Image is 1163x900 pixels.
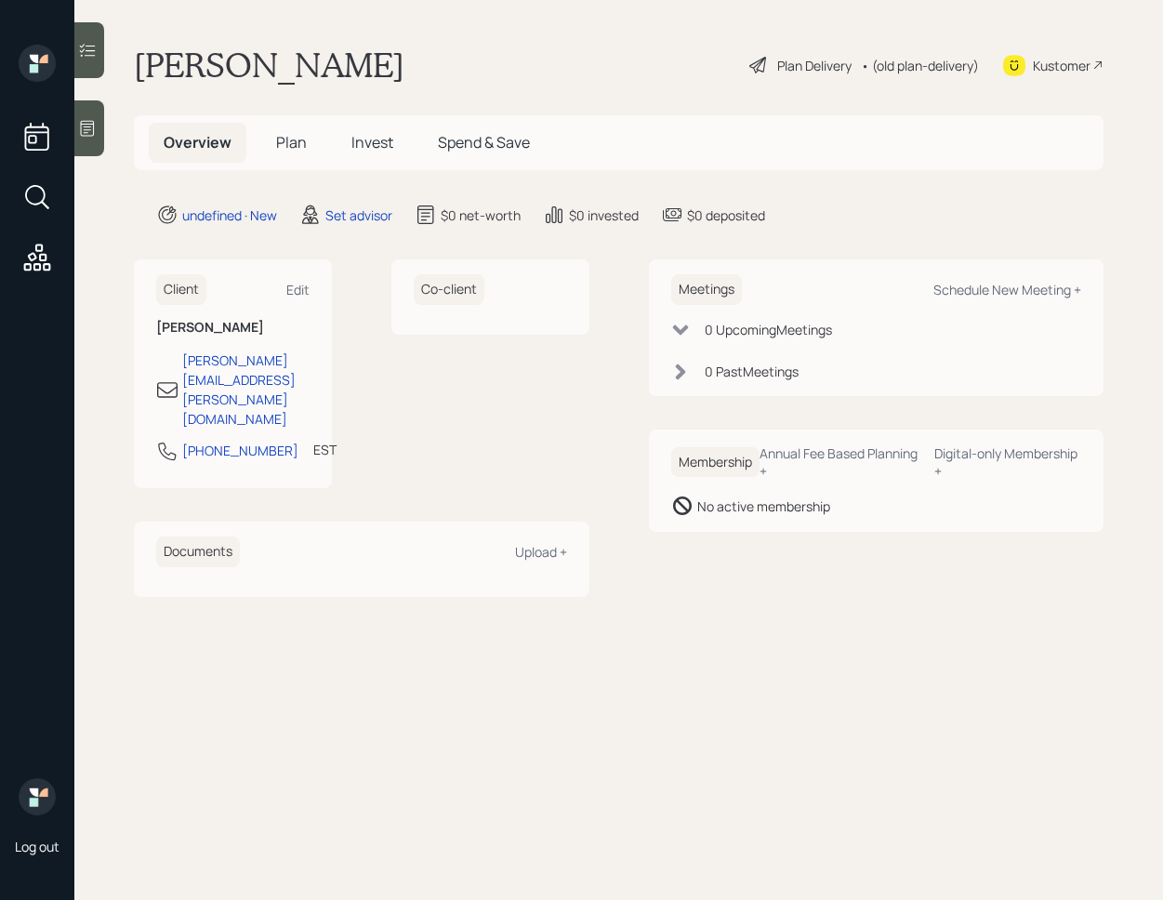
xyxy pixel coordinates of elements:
[182,351,310,429] div: [PERSON_NAME][EMAIL_ADDRESS][PERSON_NAME][DOMAIN_NAME]
[182,205,277,225] div: undefined · New
[697,496,830,516] div: No active membership
[325,205,392,225] div: Set advisor
[569,205,639,225] div: $0 invested
[441,205,521,225] div: $0 net-worth
[671,274,742,305] h6: Meetings
[276,132,307,152] span: Plan
[19,778,56,815] img: retirable_logo.png
[933,281,1081,298] div: Schedule New Meeting +
[687,205,765,225] div: $0 deposited
[313,440,337,459] div: EST
[164,132,231,152] span: Overview
[15,838,59,855] div: Log out
[351,132,393,152] span: Invest
[414,274,484,305] h6: Co-client
[515,543,567,561] div: Upload +
[134,45,404,86] h1: [PERSON_NAME]
[705,320,832,339] div: 0 Upcoming Meeting s
[156,274,206,305] h6: Client
[705,362,799,381] div: 0 Past Meeting s
[671,447,760,478] h6: Membership
[777,56,852,75] div: Plan Delivery
[286,281,310,298] div: Edit
[1033,56,1090,75] div: Kustomer
[934,444,1081,480] div: Digital-only Membership +
[438,132,530,152] span: Spend & Save
[156,320,310,336] h6: [PERSON_NAME]
[861,56,979,75] div: • (old plan-delivery)
[182,441,298,460] div: [PHONE_NUMBER]
[156,536,240,567] h6: Documents
[760,444,920,480] div: Annual Fee Based Planning +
